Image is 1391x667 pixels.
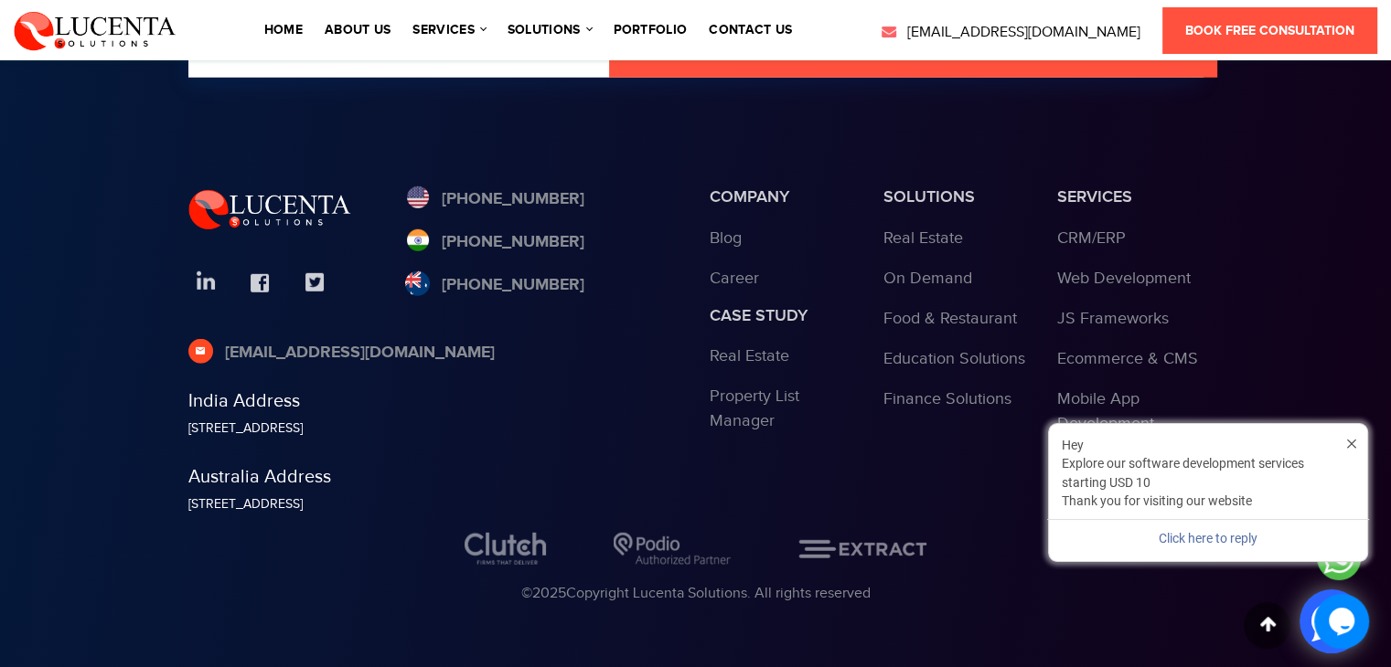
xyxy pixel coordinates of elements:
[614,24,688,37] a: portfolio
[883,269,972,288] a: On Demand
[614,533,731,565] img: Podio
[465,533,546,565] img: Clutch
[188,466,682,488] h5: Australia Address
[188,583,1204,605] div: © Copyright Lucenta Solutions. All rights reserved
[709,24,792,37] a: contact us
[1057,309,1169,328] a: JS Frameworks
[1043,452,1373,585] iframe: chat widget
[188,341,495,365] a: [EMAIL_ADDRESS][DOMAIN_NAME]
[264,24,303,37] a: Home
[1314,594,1373,649] iframe: chat widget
[1057,269,1191,288] a: Web Development
[188,495,682,514] div: [STREET_ADDRESS]
[1185,23,1354,38] span: Book Free Consultation
[405,273,584,298] a: [PHONE_NUMBER]
[1057,389,1154,433] a: Mobile App Development
[1057,187,1204,207] h3: services
[710,386,799,430] a: Property List Manager
[883,187,1030,207] h3: Solutions
[405,230,584,255] a: [PHONE_NUMBER]
[1057,228,1126,248] a: CRM/ERP
[710,306,856,326] h3: Case study
[188,187,351,229] img: Lucenta Solutions
[710,187,856,207] h3: Company
[883,349,1025,368] a: Education Solutions
[188,390,682,412] h5: India Address
[710,269,759,288] a: Career
[532,585,566,602] span: 2025
[1057,349,1198,368] a: Ecommerce & CMS
[405,187,584,212] a: [PHONE_NUMBER]
[508,24,592,37] a: solutions
[1162,7,1377,54] a: Book Free Consultation
[880,22,1140,44] a: [EMAIL_ADDRESS][DOMAIN_NAME]
[412,24,485,37] a: services
[710,228,742,248] a: Blog
[1062,431,1354,510] div: Hey
[710,346,789,365] a: Real Estate
[14,9,177,51] img: Lucenta Solutions
[883,228,963,248] a: Real Estate
[883,389,1011,408] a: Finance Solutions
[188,419,682,439] div: [STREET_ADDRESS]
[1300,589,1364,653] a: Open Proprfos Chat Panel
[883,309,1017,328] a: Food & Restaurant
[325,24,391,37] a: About Us
[798,540,926,558] img: EXTRACT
